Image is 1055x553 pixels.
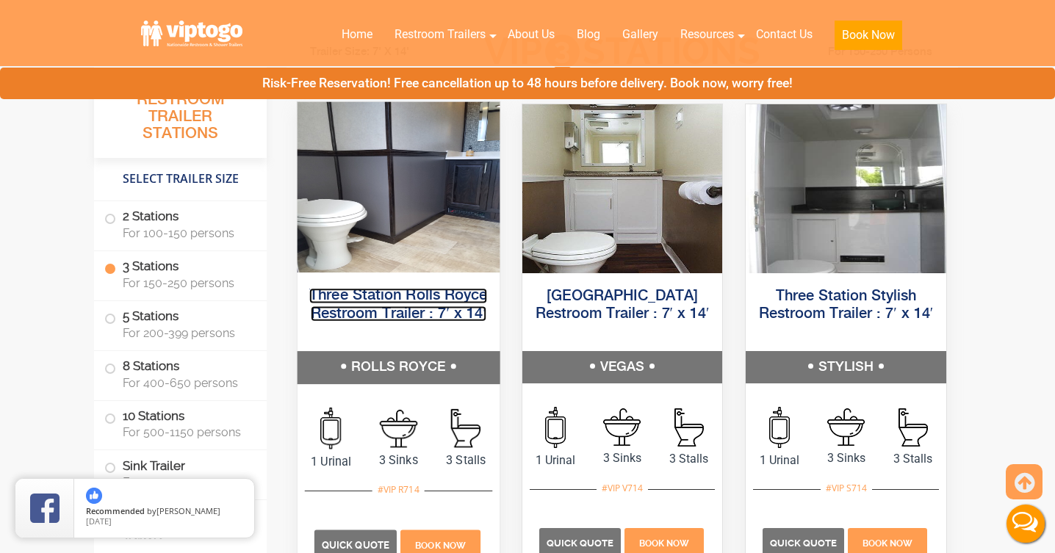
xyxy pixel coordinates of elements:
[759,289,933,322] a: Three Station Stylish Restroom Trailer : 7′ x 14′
[846,535,929,549] a: Book Now
[603,408,641,446] img: an icon of sink
[399,537,483,551] a: Book Now
[745,18,824,51] a: Contact Us
[86,505,145,516] span: Recommended
[763,535,846,549] a: Quick Quote
[522,104,723,273] img: Side view of three station restroom trailer with three separate doors with signs
[813,449,879,467] span: 3 Sinks
[655,450,722,468] span: 3 Stalls
[123,226,249,240] span: For 100-150 persons
[320,407,341,449] img: an icon of urinal
[384,18,497,51] a: Restroom Trailers
[497,18,566,51] a: About Us
[863,538,912,549] span: Book Now
[769,407,790,448] img: an icon of urinal
[104,401,256,447] label: 10 Stations
[104,351,256,397] label: 8 Stations
[30,494,60,523] img: Review Rating
[314,537,399,551] a: Quick Quote
[331,18,384,51] a: Home
[86,516,112,527] span: [DATE]
[522,452,589,469] span: 1 Urinal
[597,479,648,498] div: #VIP V714
[536,289,710,322] a: [GEOGRAPHIC_DATA] Restroom Trailer : 7′ x 14′
[298,351,500,383] h5: ROLLS ROYCE
[566,18,611,51] a: Blog
[746,351,946,383] h5: STYLISH
[104,450,256,496] label: Sink Trailer
[674,408,704,447] img: an icon of stall
[123,326,249,340] span: For 200-399 persons
[298,452,365,470] span: 1 Urinal
[86,488,102,504] img: thumbs up icon
[827,408,865,446] img: an icon of sink
[522,351,723,383] h5: VEGAS
[622,535,705,549] a: Book Now
[899,408,928,447] img: an icon of stall
[669,18,745,51] a: Resources
[104,201,256,247] label: 2 Stations
[123,276,249,290] span: For 150-250 persons
[322,539,389,550] span: Quick Quote
[996,494,1055,553] button: Live Chat
[123,475,249,489] span: For 500-1000 persons
[123,425,249,439] span: For 500-1150 persons
[539,535,623,549] a: Quick Quote
[547,538,613,549] span: Quick Quote
[298,101,500,272] img: Side view of three station restroom trailer with three separate doors with signs
[879,450,946,468] span: 3 Stalls
[545,407,566,448] img: an icon of urinal
[824,18,913,59] a: Book Now
[372,480,425,499] div: #VIP R714
[432,451,500,469] span: 3 Stalls
[104,251,256,297] label: 3 Stations
[86,507,242,517] span: by
[835,21,902,50] button: Book Now
[415,540,466,550] span: Book Now
[451,408,480,447] img: an icon of stall
[589,449,656,467] span: 3 Sinks
[746,452,813,469] span: 1 Urinal
[104,301,256,347] label: 5 Stations
[746,104,946,273] img: Side view of three station restroom trailer with three separate doors with signs
[309,288,487,321] a: Three Station Rolls Royce Restroom Trailer : 7′ x 14′
[611,18,669,51] a: Gallery
[123,376,249,390] span: For 400-650 persons
[770,538,837,549] span: Quick Quote
[156,505,220,516] span: [PERSON_NAME]
[364,451,432,469] span: 3 Sinks
[821,479,872,498] div: #VIP S714
[639,538,689,549] span: Book Now
[94,165,267,193] h4: Select Trailer Size
[94,70,267,158] h3: All Portable Restroom Trailer Stations
[380,409,418,447] img: an icon of sink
